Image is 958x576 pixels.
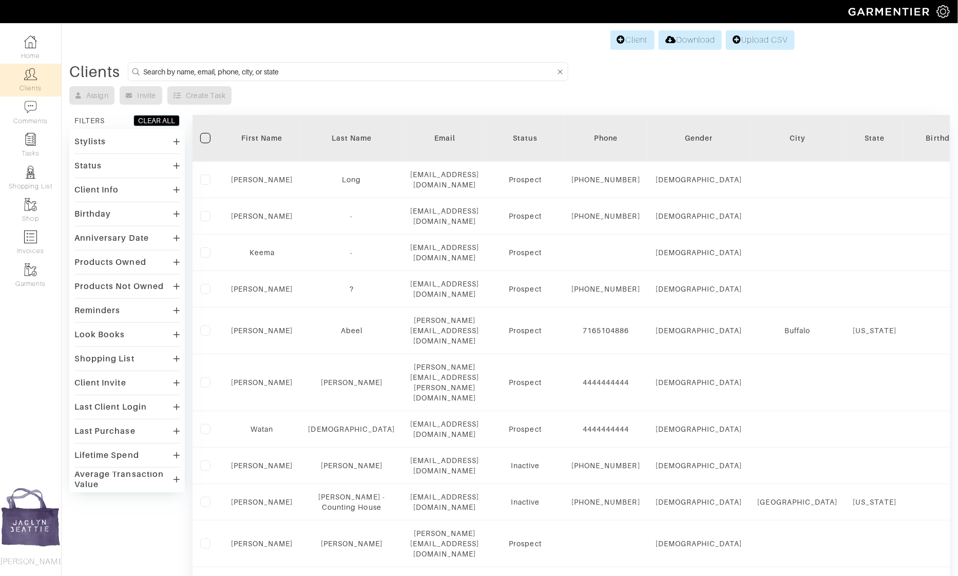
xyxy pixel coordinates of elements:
[487,115,564,162] th: Toggle SortBy
[341,327,362,335] a: Abeel
[571,284,640,294] div: [PHONE_NUMBER]
[411,492,480,512] div: [EMAIL_ADDRESS][DOMAIN_NAME]
[494,460,556,471] div: Inactive
[231,540,293,548] a: [PERSON_NAME]
[74,426,136,436] div: Last Purchase
[411,242,480,263] div: [EMAIL_ADDRESS][DOMAIN_NAME]
[321,540,383,548] a: [PERSON_NAME]
[411,362,480,403] div: [PERSON_NAME][EMAIL_ADDRESS][PERSON_NAME][DOMAIN_NAME]
[321,462,383,470] a: [PERSON_NAME]
[411,528,480,559] div: [PERSON_NAME][EMAIL_ADDRESS][DOMAIN_NAME]
[231,378,293,387] a: [PERSON_NAME]
[656,175,742,185] div: [DEMOGRAPHIC_DATA]
[24,198,37,211] img: garments-icon-b7da505a4dc4fd61783c78ac3ca0ef83fa9d6f193b1c9dc38574b1d14d53ca28.png
[937,5,950,18] img: gear-icon-white-bd11855cb880d31180b6d7d6211b90ccbf57a29d726f0c71d8c61bd08dd39cc2.png
[411,419,480,439] div: [EMAIL_ADDRESS][DOMAIN_NAME]
[74,469,174,490] div: Average Transaction Value
[74,257,146,267] div: Products Owned
[571,211,640,221] div: [PHONE_NUMBER]
[494,539,556,549] div: Prospect
[571,133,640,143] div: Phone
[133,115,180,126] button: CLEAR ALL
[726,30,795,50] a: Upload CSV
[138,116,175,126] div: CLEAR ALL
[494,377,556,388] div: Prospect
[571,325,640,336] div: 7165104886
[74,305,120,316] div: Reminders
[494,325,556,336] div: Prospect
[74,402,147,412] div: Last Client Login
[411,169,480,190] div: [EMAIL_ADDRESS][DOMAIN_NAME]
[74,354,135,364] div: Shopping List
[494,133,556,143] div: Status
[571,460,640,471] div: [PHONE_NUMBER]
[318,493,385,511] a: [PERSON_NAME] - Counting House
[656,497,742,507] div: [DEMOGRAPHIC_DATA]
[74,161,102,171] div: Status
[656,325,742,336] div: [DEMOGRAPHIC_DATA]
[74,281,164,292] div: Products Not Owned
[74,233,149,243] div: Anniversary Date
[251,425,273,433] a: Watan
[342,176,361,184] a: Long
[321,378,383,387] a: [PERSON_NAME]
[844,3,937,21] img: garmentier-logo-header-white-b43fb05a5012e4ada735d5af1a66efaba907eab6374d6393d1fbf88cb4ef424d.png
[231,176,293,184] a: [PERSON_NAME]
[656,539,742,549] div: [DEMOGRAPHIC_DATA]
[411,279,480,299] div: [EMAIL_ADDRESS][DOMAIN_NAME]
[656,284,742,294] div: [DEMOGRAPHIC_DATA]
[74,209,111,219] div: Birthday
[758,325,838,336] div: Buffalo
[656,247,742,258] div: [DEMOGRAPHIC_DATA]
[74,137,106,147] div: Stylists
[24,133,37,146] img: reminder-icon-8004d30b9f0a5d33ae49ab947aed9ed385cf756f9e5892f1edd6e32f2345188e.png
[74,330,125,340] div: Look Books
[301,115,403,162] th: Toggle SortBy
[223,115,301,162] th: Toggle SortBy
[24,68,37,81] img: clients-icon-6bae9207a08558b7cb47a8932f037763ab4055f8c8b6bfacd5dc20c3e0201464.png
[571,377,640,388] div: 4444444444
[758,497,838,507] div: [GEOGRAPHIC_DATA]
[74,450,139,460] div: Lifetime Spend
[648,115,750,162] th: Toggle SortBy
[309,425,395,433] a: [DEMOGRAPHIC_DATA]
[309,133,395,143] div: Last Name
[411,455,480,476] div: [EMAIL_ADDRESS][DOMAIN_NAME]
[351,212,353,220] a: -
[24,166,37,179] img: stylists-icon-eb353228a002819b7ec25b43dbf5f0378dd9e0616d9560372ff212230b889e62.png
[610,30,655,50] a: Client
[656,460,742,471] div: [DEMOGRAPHIC_DATA]
[758,133,838,143] div: City
[250,248,275,257] a: Keema
[656,211,742,221] div: [DEMOGRAPHIC_DATA]
[24,35,37,48] img: dashboard-icon-dbcd8f5a0b271acd01030246c82b418ddd0df26cd7fceb0bd07c9910d44c42f6.png
[350,285,354,293] a: ?
[571,497,640,507] div: [PHONE_NUMBER]
[411,206,480,226] div: [EMAIL_ADDRESS][DOMAIN_NAME]
[74,185,119,195] div: Client Info
[231,133,293,143] div: First Name
[853,497,897,507] div: [US_STATE]
[656,377,742,388] div: [DEMOGRAPHIC_DATA]
[659,30,722,50] a: Download
[494,424,556,434] div: Prospect
[74,378,126,388] div: Client Invite
[853,325,897,336] div: [US_STATE]
[494,175,556,185] div: Prospect
[231,212,293,220] a: [PERSON_NAME]
[656,424,742,434] div: [DEMOGRAPHIC_DATA]
[494,211,556,221] div: Prospect
[143,65,555,78] input: Search by name, email, phone, city, or state
[24,101,37,113] img: comment-icon-a0a6a9ef722e966f86d9cbdc48e553b5cf19dbc54f86b18d962a5391bc8f6eb6.png
[571,175,640,185] div: [PHONE_NUMBER]
[24,231,37,243] img: orders-icon-0abe47150d42831381b5fb84f609e132dff9fe21cb692f30cb5eec754e2cba89.png
[411,133,480,143] div: Email
[231,462,293,470] a: [PERSON_NAME]
[494,247,556,258] div: Prospect
[494,497,556,507] div: Inactive
[411,315,480,346] div: [PERSON_NAME][EMAIL_ADDRESS][DOMAIN_NAME]
[231,327,293,335] a: [PERSON_NAME]
[69,67,120,77] div: Clients
[231,285,293,293] a: [PERSON_NAME]
[351,248,353,257] a: -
